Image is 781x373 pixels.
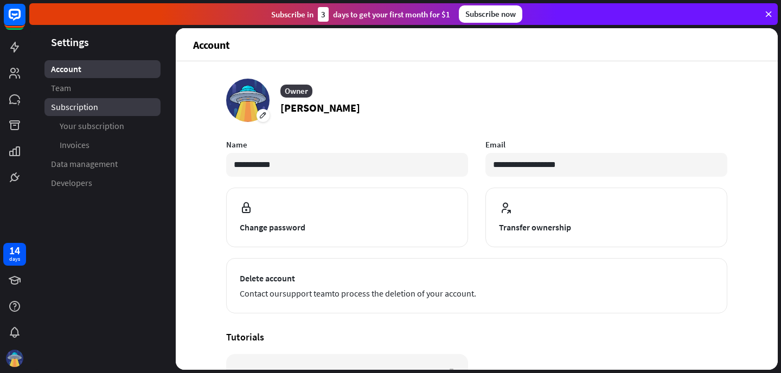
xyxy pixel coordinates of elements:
[51,63,81,75] span: Account
[280,85,312,98] div: Owner
[280,100,360,116] p: [PERSON_NAME]
[485,188,727,247] button: Transfer ownership
[240,272,714,285] span: Delete account
[226,331,727,343] h4: Tutorials
[60,139,89,151] span: Invoices
[485,139,727,150] label: Email
[44,117,161,135] a: Your subscription
[240,287,714,300] span: Contact our to process the deletion of your account.
[29,35,176,49] header: Settings
[271,7,450,22] div: Subscribe in days to get your first month for $1
[459,5,522,23] div: Subscribe now
[9,4,41,37] button: Open LiveChat chat widget
[60,120,124,132] span: Your subscription
[51,82,71,94] span: Team
[44,174,161,192] a: Developers
[44,136,161,154] a: Invoices
[318,7,329,22] div: 3
[226,139,468,150] label: Name
[44,155,161,173] a: Data management
[283,288,332,299] a: support team
[44,98,161,116] a: Subscription
[226,188,468,247] button: Change password
[51,101,98,113] span: Subscription
[51,158,118,170] span: Data management
[9,255,20,263] div: days
[176,28,778,61] header: Account
[499,221,714,234] span: Transfer ownership
[3,243,26,266] a: 14 days
[226,258,727,313] button: Delete account Contact oursupport teamto process the deletion of your account.
[240,221,454,234] span: Change password
[9,246,20,255] div: 14
[44,79,161,97] a: Team
[51,177,92,189] span: Developers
